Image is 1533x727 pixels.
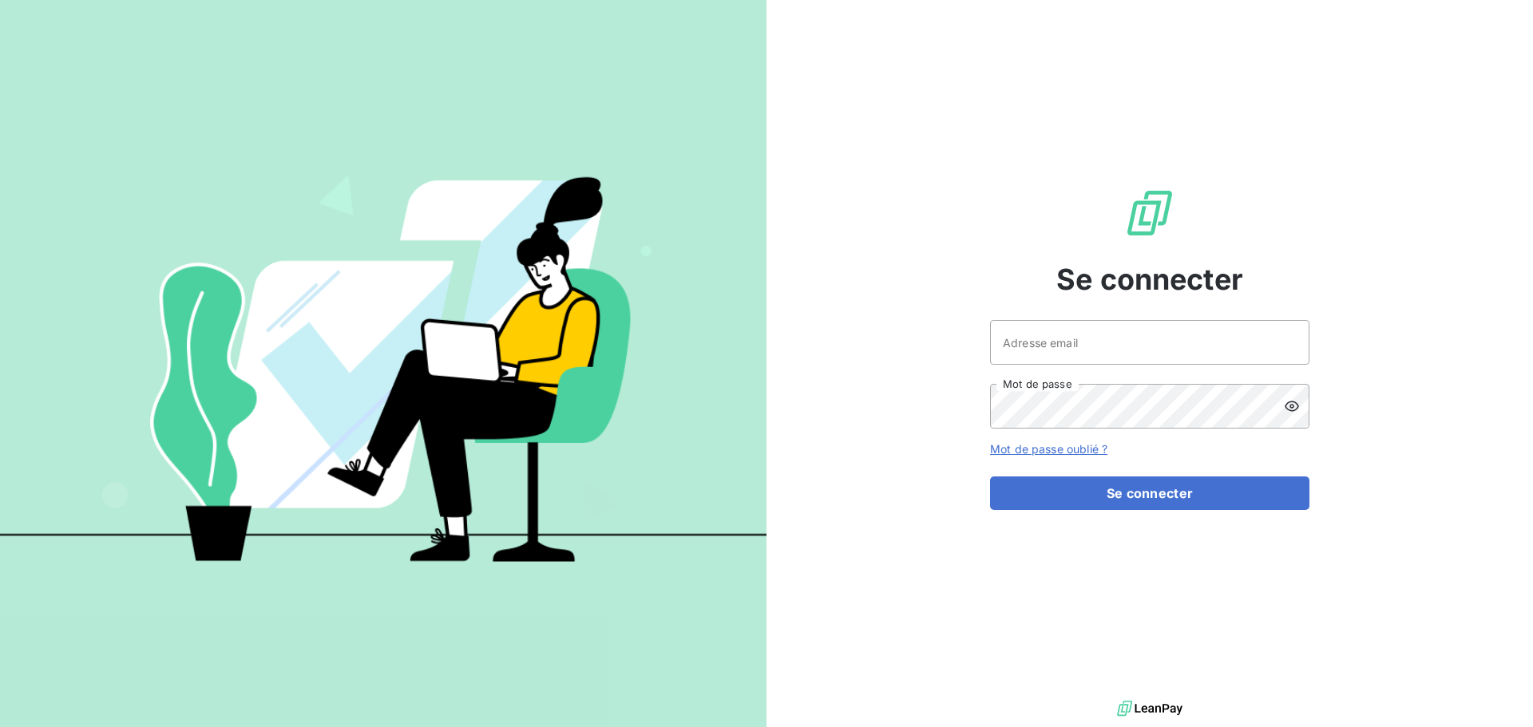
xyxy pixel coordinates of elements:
img: Logo LeanPay [1124,188,1175,239]
input: placeholder [990,320,1309,365]
img: logo [1117,697,1182,721]
a: Mot de passe oublié ? [990,442,1107,456]
button: Se connecter [990,476,1309,510]
span: Se connecter [1056,258,1243,301]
